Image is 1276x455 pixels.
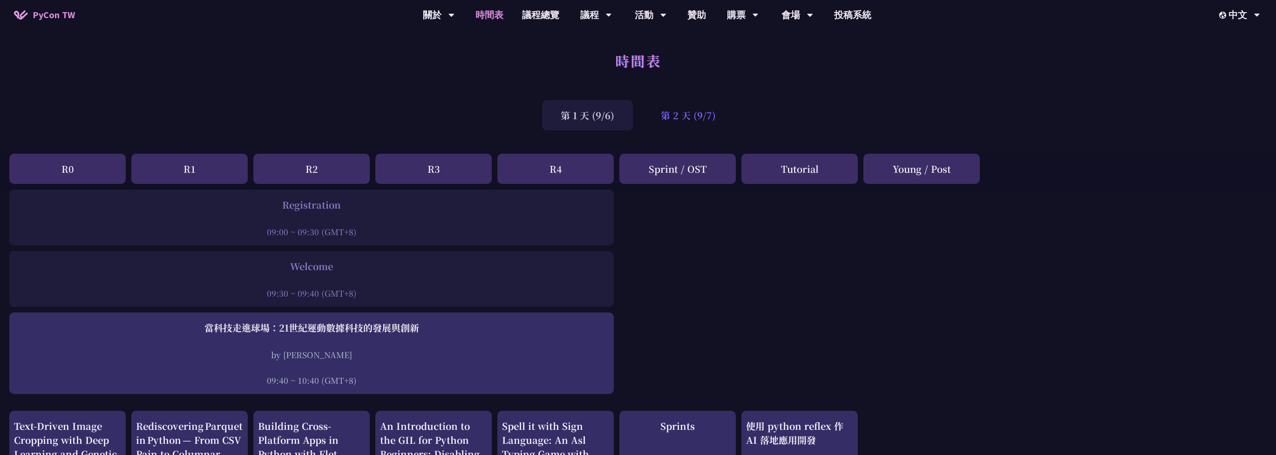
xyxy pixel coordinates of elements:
div: Sprint / OST [619,154,736,184]
div: R0 [9,154,126,184]
div: 09:30 ~ 09:40 (GMT+8) [14,287,609,299]
div: 第 1 天 (9/6) [542,100,633,130]
img: Home icon of PyCon TW 2025 [14,10,28,20]
h1: 時間表 [615,47,661,75]
img: Locale Icon [1219,12,1228,19]
div: 第 2 天 (9/7) [642,100,734,130]
span: PyCon TW [33,8,75,22]
div: by [PERSON_NAME] [14,349,609,360]
div: R1 [131,154,248,184]
div: 當科技走進球場：21世紀運動數據科技的發展與創新 [14,321,609,335]
div: 09:00 ~ 09:30 (GMT+8) [14,226,609,238]
div: R4 [497,154,614,184]
div: Registration [14,198,609,212]
div: Tutorial [741,154,858,184]
div: Welcome [14,259,609,273]
div: Sprints [624,419,731,433]
a: 當科技走進球場：21世紀運動數據科技的發展與創新 by [PERSON_NAME] 09:40 ~ 10:40 (GMT+8) [14,321,609,386]
a: PyCon TW [5,3,84,27]
div: 09:40 ~ 10:40 (GMT+8) [14,374,609,386]
div: R2 [253,154,370,184]
div: 使用 python reflex 作 AI 落地應用開發 [746,419,853,447]
div: R3 [375,154,492,184]
div: Young / Post [863,154,980,184]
